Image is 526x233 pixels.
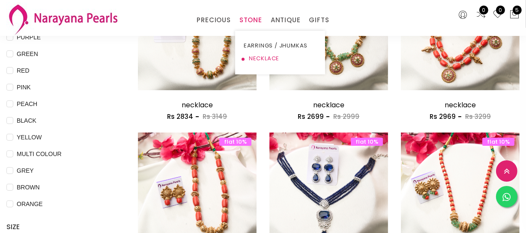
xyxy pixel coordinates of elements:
[509,9,520,21] button: 5
[13,99,41,109] span: PEACH
[482,138,514,146] span: flat 10%
[13,66,33,75] span: RED
[513,6,522,15] span: 5
[333,112,359,121] span: Rs 2999
[197,14,230,27] a: PRECIOUS
[13,32,44,42] span: PURPLE
[493,9,503,21] a: 0
[244,52,317,65] a: NECKLACE
[309,14,329,27] a: GIFTS
[13,199,46,209] span: ORANGE
[182,100,213,110] a: necklace
[13,183,43,192] span: BROWN
[13,166,37,175] span: GREY
[465,112,491,121] span: Rs 3299
[219,138,251,146] span: flat 10%
[271,14,301,27] a: ANTIQUE
[6,222,112,232] h4: SIZE
[167,112,193,121] span: Rs 2834
[351,138,383,146] span: flat 10%
[13,83,34,92] span: PINK
[13,133,45,142] span: YELLOW
[430,112,456,121] span: Rs 2969
[445,100,476,110] a: necklace
[13,116,40,125] span: BLACK
[203,112,227,121] span: Rs 3149
[13,149,65,159] span: MULTI COLOUR
[13,49,42,59] span: GREEN
[239,14,262,27] a: STONE
[479,6,488,15] span: 0
[313,100,344,110] a: necklace
[476,9,486,21] a: 0
[298,112,324,121] span: Rs 2699
[496,6,505,15] span: 0
[244,39,317,52] a: EARRINGS / JHUMKAS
